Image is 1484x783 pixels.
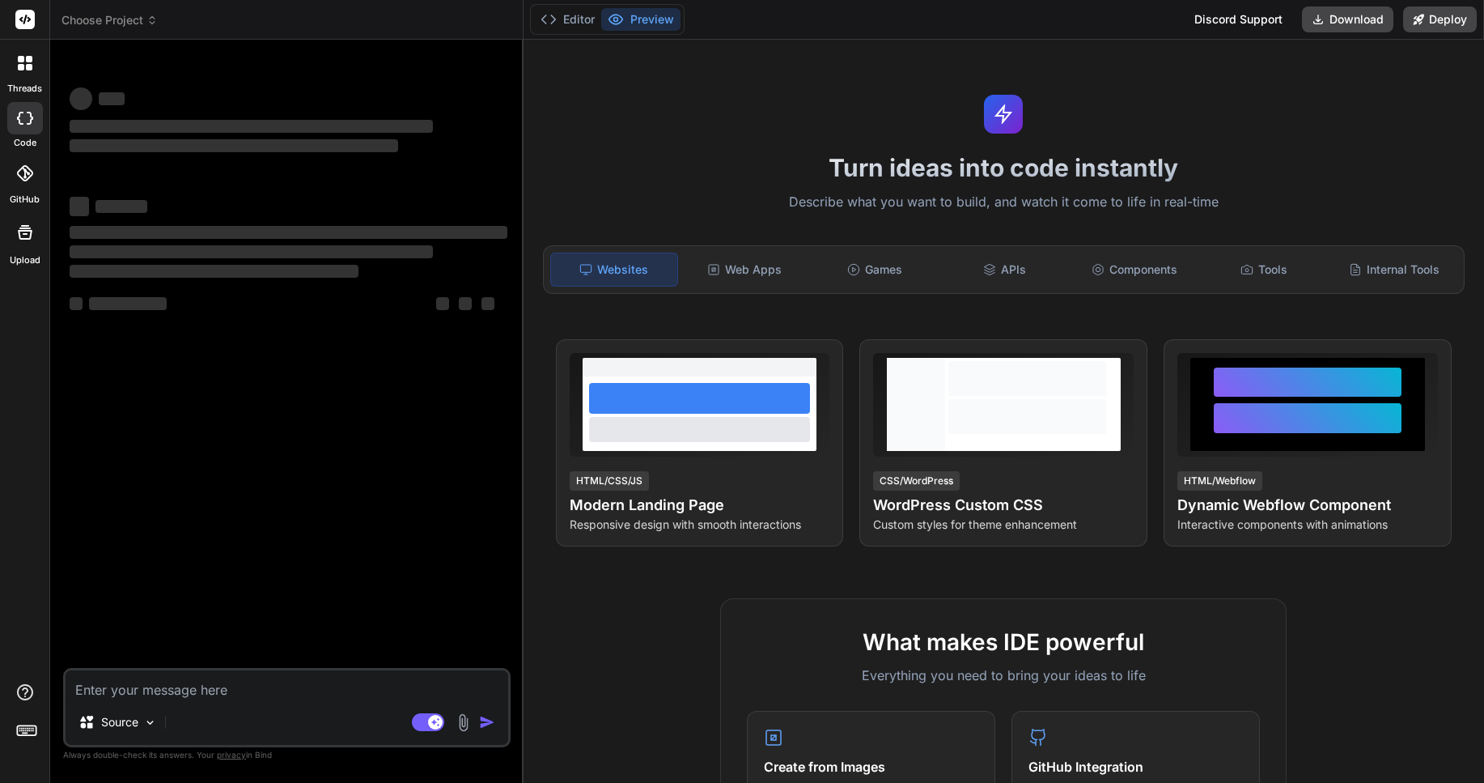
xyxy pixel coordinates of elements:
h4: GitHub Integration [1028,757,1243,777]
button: Editor [534,8,601,31]
div: Web Apps [681,253,808,287]
span: ‌ [70,120,433,133]
h1: Turn ideas into code instantly [533,153,1474,182]
p: Source [101,714,138,730]
div: HTML/Webflow [1177,471,1262,491]
div: Tools [1201,253,1327,287]
button: Download [1302,6,1393,32]
span: ‌ [95,200,147,213]
p: Always double-check its answers. Your in Bind [63,747,511,763]
h4: Modern Landing Page [570,494,830,517]
p: Describe what you want to build, and watch it come to life in real-time [533,192,1474,213]
span: ‌ [436,297,449,310]
label: code [14,136,36,150]
button: Preview [601,8,681,31]
span: ‌ [89,297,167,310]
span: ‌ [70,139,398,152]
span: ‌ [70,245,433,258]
span: Choose Project [61,12,158,28]
img: Pick Models [143,716,157,730]
label: Upload [10,253,40,267]
span: ‌ [99,92,125,105]
span: ‌ [70,297,83,310]
span: ‌ [70,197,89,216]
h4: Create from Images [764,757,978,777]
p: Responsive design with smooth interactions [570,517,830,533]
div: Internal Tools [1331,253,1457,287]
span: ‌ [70,87,92,110]
div: Discord Support [1185,6,1292,32]
span: ‌ [481,297,494,310]
h4: WordPress Custom CSS [873,494,1134,517]
label: GitHub [10,193,40,206]
label: threads [7,82,42,96]
span: ‌ [70,265,358,278]
img: icon [479,714,495,730]
button: Deploy [1403,6,1477,32]
div: Games [812,253,938,287]
span: ‌ [459,297,472,310]
div: Websites [550,253,678,287]
p: Interactive components with animations [1177,517,1438,533]
div: Components [1071,253,1198,287]
p: Everything you need to bring your ideas to life [747,666,1260,685]
p: Custom styles for theme enhancement [873,517,1134,533]
div: CSS/WordPress [873,471,960,491]
h4: Dynamic Webflow Component [1177,494,1438,517]
div: HTML/CSS/JS [570,471,649,491]
div: APIs [941,253,1067,287]
span: privacy [217,750,246,760]
img: attachment [454,713,473,732]
span: ‌ [70,226,507,239]
h2: What makes IDE powerful [747,625,1260,659]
